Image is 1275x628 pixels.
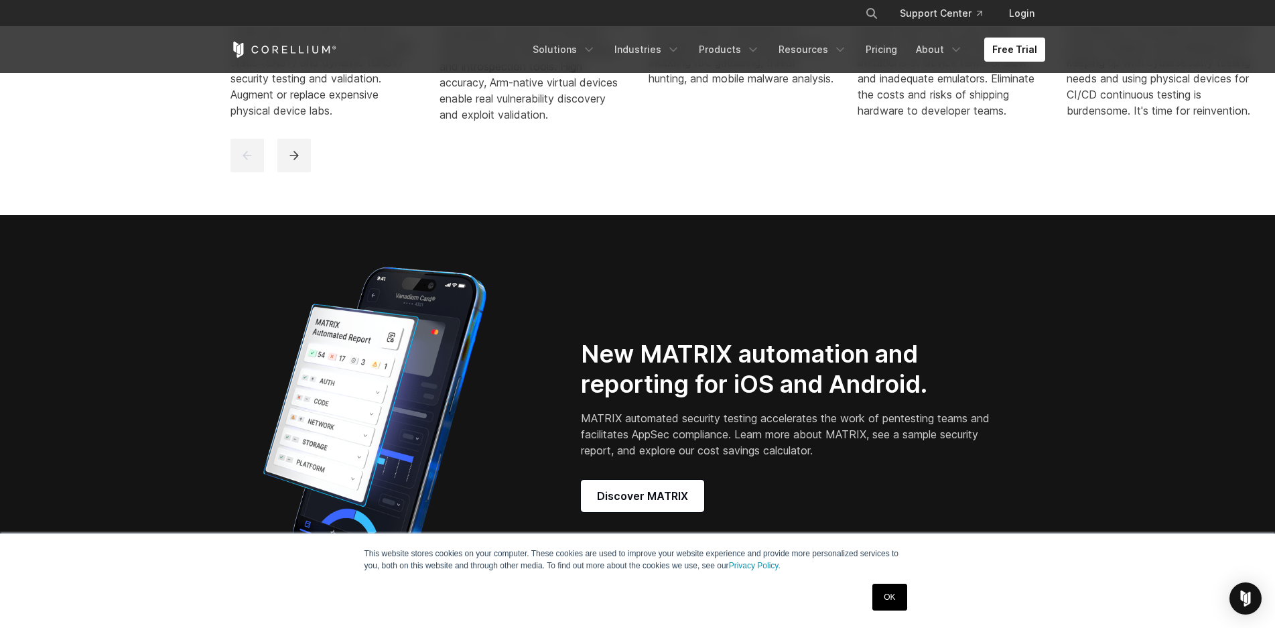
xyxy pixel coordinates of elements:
[581,480,704,512] a: Discover MATRIX
[277,139,311,172] button: next
[230,42,337,58] a: Corellium Home
[606,38,688,62] a: Industries
[230,139,264,172] button: previous
[860,1,884,25] button: Search
[984,38,1045,62] a: Free Trial
[889,1,993,25] a: Support Center
[998,1,1045,25] a: Login
[849,1,1045,25] div: Navigation Menu
[364,548,911,572] p: This website stores cookies on your computer. These cookies are used to improve your website expe...
[525,38,1045,62] div: Navigation Menu
[872,584,907,611] a: OK
[230,258,519,593] img: Corellium_MATRIX_Hero_1_1x
[1229,582,1262,615] div: Open Intercom Messenger
[770,38,855,62] a: Resources
[581,339,994,399] h2: New MATRIX automation and reporting for iOS and Android.
[597,488,688,504] span: Discover MATRIX
[908,38,971,62] a: About
[729,561,781,570] a: Privacy Policy.
[581,410,994,458] p: MATRIX automated security testing accelerates the work of pentesting teams and facilitates AppSec...
[858,38,905,62] a: Pricing
[691,38,768,62] a: Products
[525,38,604,62] a: Solutions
